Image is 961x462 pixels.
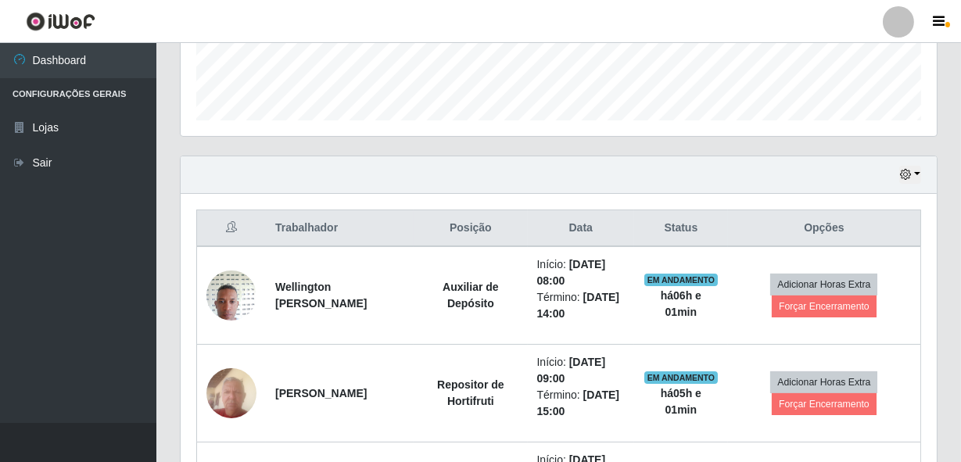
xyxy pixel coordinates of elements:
button: Adicionar Horas Extra [770,371,877,393]
img: 1741784309558.jpeg [206,262,256,328]
strong: [PERSON_NAME] [275,387,367,399]
li: Término: [537,289,625,322]
strong: há 05 h e 01 min [661,387,701,416]
strong: Auxiliar de Depósito [443,281,499,310]
th: Status [634,210,728,247]
img: 1744240052056.jpeg [206,360,256,426]
button: Forçar Encerramento [772,393,877,415]
strong: há 06 h e 01 min [661,289,701,318]
strong: Repositor de Hortifruti [437,378,504,407]
th: Posição [414,210,527,247]
th: Opções [728,210,921,247]
img: CoreUI Logo [26,12,95,31]
li: Início: [537,354,625,387]
time: [DATE] 08:00 [537,258,606,287]
button: Forçar Encerramento [772,295,877,317]
span: EM ANDAMENTO [644,371,719,384]
span: EM ANDAMENTO [644,274,719,286]
li: Término: [537,387,625,420]
time: [DATE] 09:00 [537,356,606,385]
th: Data [528,210,634,247]
th: Trabalhador [266,210,414,247]
li: Início: [537,256,625,289]
button: Adicionar Horas Extra [770,274,877,295]
strong: Wellington [PERSON_NAME] [275,281,367,310]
